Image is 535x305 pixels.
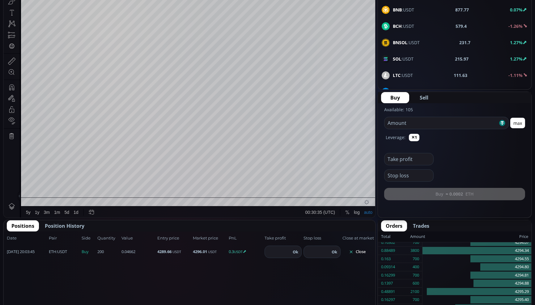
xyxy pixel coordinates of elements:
div: 0.1397 [381,279,393,287]
div: Price [425,233,528,241]
div: 4294.55 [422,255,531,263]
div: 0.16302 [381,239,395,247]
b: DASH [393,89,405,95]
span: Close at market [342,235,372,241]
div: 4294.80 [422,263,531,271]
span: Side [82,235,96,241]
div: 700 [413,296,419,304]
div: 0.48891 [381,288,395,296]
span: :USDT [393,23,414,29]
span: 00:30:35 (UTC) [302,249,331,254]
b: LTC [393,72,401,78]
span: Orders [386,222,402,230]
b: 111.63 [454,72,468,78]
span: Positions [11,222,34,230]
span: Entry price [157,235,191,241]
b: -1.26% [508,23,523,29]
div: 4298.08 [80,15,95,20]
div: 0.88489 [381,247,395,255]
div: 700 [413,271,419,279]
span: :USDT [49,249,67,255]
span: :USDT [393,6,414,13]
div: Go to [83,246,93,257]
span: Position History [45,222,84,230]
button: 00:30:35 (UTC) [299,246,333,257]
div: 3800 [410,247,419,255]
span: Buy [390,94,400,101]
div: 600 [413,279,419,287]
span: Buy [82,249,96,255]
div: 3m [40,249,46,254]
b: 4289.66 [157,249,172,254]
div: Indicators [116,3,135,8]
b: ETH [49,249,56,254]
span: Trades [413,222,429,230]
div: 4294.88 [422,279,531,288]
div: Toggle Percentage [339,246,348,257]
span: Pair [49,235,80,241]
b: BNSOL [393,40,407,45]
span: PnL [229,235,263,241]
b: 215.97 [455,56,469,62]
button: Trades [408,220,434,231]
div: 2100 [410,288,419,296]
div: 0.163 [381,255,391,263]
div: 700 [413,255,419,263]
span: :USDT [393,56,414,62]
div: Toggle Auto Scale [358,246,371,257]
small: USDT [208,249,217,254]
div: Volume [20,22,33,27]
div: 0.16297 [381,296,395,304]
span: :USDT [393,72,413,78]
span: Value [121,235,155,241]
button: max [510,118,525,128]
div: 4295.81 [138,15,153,20]
div: 4295.29 [422,288,531,296]
div: 4295.40 [422,296,531,304]
div: 4298.08 [100,15,114,20]
div: H [96,15,100,20]
div: 1m [50,249,56,254]
div: 5y [22,249,27,254]
div: 0.09314 [381,263,395,271]
label: Leverage: [386,134,405,141]
span: [DATE] 20:03:45 [7,249,47,255]
b: 24.67 [457,88,469,95]
div: 4294.81 [422,271,531,280]
button: Position History [40,220,89,231]
b: SOL [393,56,401,62]
div:  [6,83,11,88]
div: 1y [31,249,36,254]
span: 0.3 [229,249,263,255]
b: 4296.01 [193,249,207,254]
b: -2.72% [508,89,523,95]
button: Positions [7,220,39,231]
span: 0.04662 [121,249,155,255]
div: C [135,15,138,20]
div: −2.26 (−0.05%) [155,15,182,20]
div: 1d [70,249,75,254]
button: Close [342,247,372,257]
b: BNB [393,7,402,13]
button: Ok [330,248,339,255]
span: Date [7,235,47,241]
span: Quantity [97,235,120,241]
span: Take profit [265,235,302,241]
div: 0.16299 [381,271,395,279]
b: -1.11% [508,72,523,78]
div: 5d [61,249,66,254]
span: :USDT [393,88,417,95]
div: ETH [20,14,30,20]
span: Sell [420,94,428,101]
b: 231.7 [459,39,470,46]
div: Toggle Log Scale [348,246,358,257]
div: 159.96 [36,22,48,27]
div: auto [360,249,369,254]
div: L [116,15,119,20]
div: Market open [66,14,72,20]
span: Market price [193,235,227,241]
b: 1.27% [510,56,523,62]
span: :USDT [393,39,420,46]
b: 0.07% [510,7,523,13]
span: Stop loss [304,235,341,241]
